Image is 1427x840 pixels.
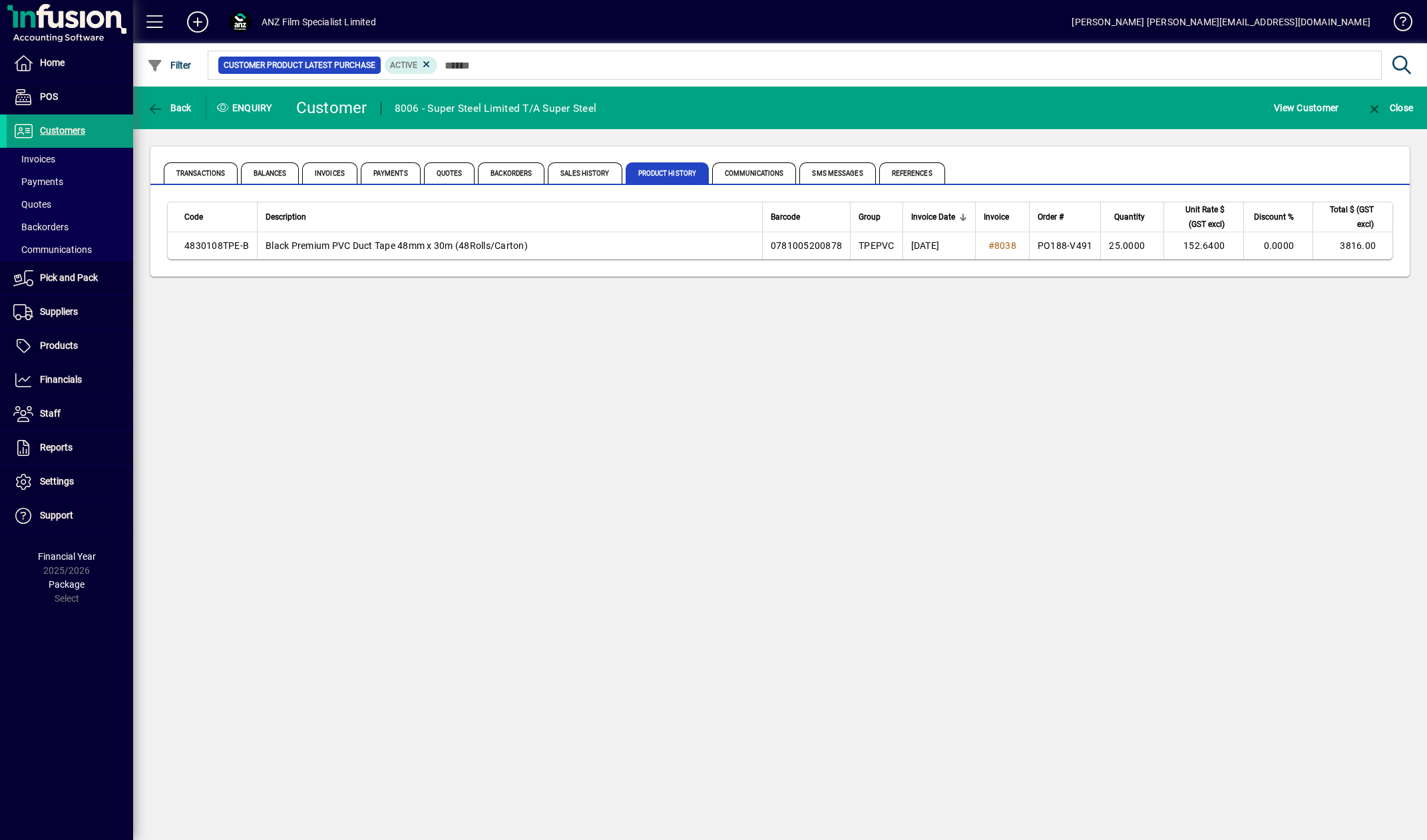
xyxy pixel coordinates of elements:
td: 25.0000 [1100,232,1163,259]
div: 8006 - Super Steel Limited T/A Super Steel [395,98,597,119]
span: View Customer [1274,97,1338,118]
a: Home [7,47,133,80]
span: # [988,240,994,251]
div: Code [184,210,249,224]
a: #8038 [984,238,1021,253]
a: Support [7,499,133,532]
span: POS [40,91,58,102]
span: 0781005200878 [771,240,842,251]
mat-chip: Product Activation Status: Active [385,57,438,74]
a: Products [7,329,133,363]
app-page-header-button: Back [133,96,206,120]
span: SMS Messages [799,162,875,184]
span: Back [147,103,192,113]
span: 4830108TPE-B [184,240,249,251]
a: Staff [7,397,133,431]
div: Barcode [771,210,842,224]
td: 0.0000 [1243,232,1313,259]
a: Communications [7,238,133,261]
span: Customers [40,125,85,136]
div: Invoice [984,210,1021,224]
span: Invoices [302,162,357,184]
a: Suppliers [7,296,133,329]
span: Total $ (GST excl) [1321,202,1374,232]
td: 3816.00 [1313,232,1392,259]
div: ANZ Film Specialist Limited [262,11,376,33]
div: Customer [296,97,367,118]
td: 152.6400 [1163,232,1243,259]
span: Description [266,210,306,224]
button: View Customer [1271,96,1342,120]
button: Close [1363,96,1416,120]
button: Add [176,10,219,34]
span: Settings [40,476,74,487]
a: Financials [7,363,133,397]
span: Home [40,57,65,68]
span: Quotes [424,162,475,184]
div: Total $ (GST excl) [1321,202,1386,232]
span: Backorders [13,222,69,232]
div: Description [266,210,754,224]
div: Group [859,210,895,224]
div: Unit Rate $ (GST excl) [1172,202,1237,232]
span: Code [184,210,203,224]
span: Reports [40,442,73,453]
td: [DATE] [903,232,975,259]
div: Enquiry [206,97,286,118]
span: Invoice Date [911,210,955,224]
span: Barcode [771,210,800,224]
div: Discount % [1252,210,1306,224]
span: Quantity [1114,210,1145,224]
span: Group [859,210,881,224]
span: Sales History [548,162,622,184]
div: Order # [1038,210,1093,224]
span: Active [390,61,417,70]
span: Communications [712,162,796,184]
span: Payments [13,176,63,187]
span: Filter [147,60,192,71]
a: Pick and Pack [7,262,133,295]
span: Suppliers [40,306,78,317]
span: Invoices [13,154,55,164]
a: Invoices [7,148,133,170]
span: Close [1366,103,1413,113]
div: Quantity [1109,210,1157,224]
span: Black Premium PVC Duct Tape 48mm x 30m (48Rolls/Carton) [266,240,528,251]
div: Invoice Date [911,210,967,224]
a: Settings [7,465,133,499]
td: PO188-V491 [1029,232,1101,259]
a: Payments [7,170,133,193]
span: Products [40,340,78,351]
button: Profile [219,10,262,34]
span: Support [40,510,73,521]
a: Quotes [7,193,133,216]
span: Pick and Pack [40,272,98,283]
span: Balances [241,162,299,184]
span: Transactions [164,162,238,184]
div: [PERSON_NAME] [PERSON_NAME][EMAIL_ADDRESS][DOMAIN_NAME] [1072,11,1370,33]
a: Knowledge Base [1384,3,1410,46]
span: Quotes [13,199,51,210]
span: Customer Product Latest Purchase [224,59,375,72]
a: POS [7,81,133,114]
a: Backorders [7,216,133,238]
span: Unit Rate $ (GST excl) [1172,202,1225,232]
span: Package [49,579,85,590]
span: Financial Year [38,551,96,562]
a: Reports [7,431,133,465]
button: Back [144,96,195,120]
span: 8038 [994,240,1016,251]
span: TPEPVC [859,240,895,251]
span: References [879,162,945,184]
span: Discount % [1254,210,1294,224]
span: Financials [40,374,82,385]
span: Payments [361,162,421,184]
span: Invoice [984,210,1009,224]
button: Filter [144,53,195,77]
span: Backorders [478,162,544,184]
app-page-header-button: Close enquiry [1352,96,1427,120]
span: Staff [40,408,61,419]
span: Order # [1038,210,1064,224]
span: Product History [626,162,710,184]
span: Communications [13,244,92,255]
